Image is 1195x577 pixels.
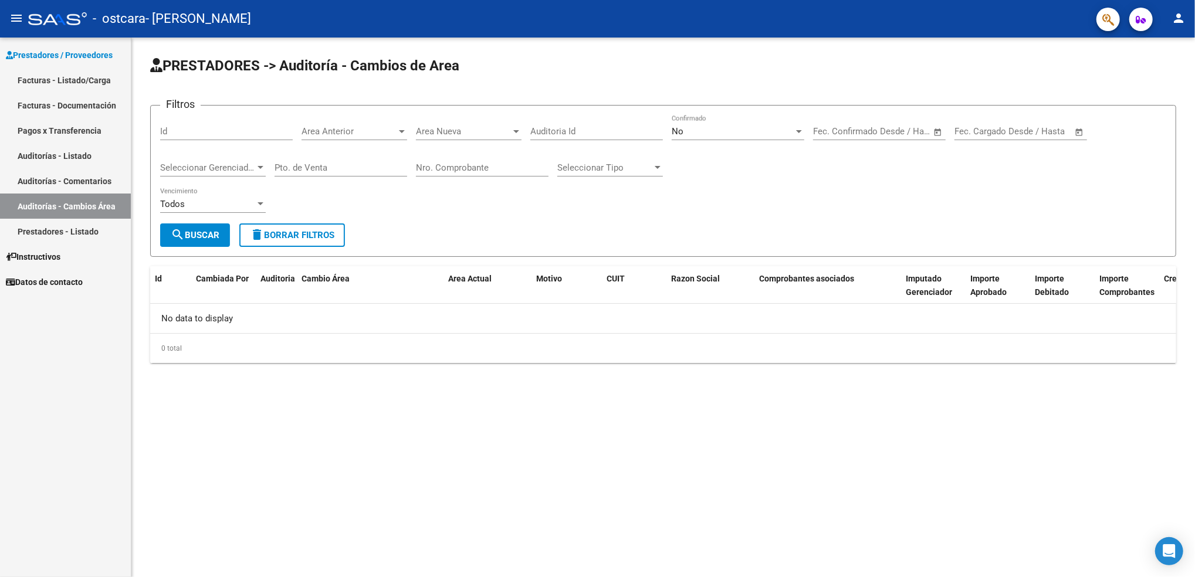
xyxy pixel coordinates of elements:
span: Razon Social [671,274,720,283]
datatable-header-cell: Importe Aprobado [966,266,1030,318]
span: - ostcara [93,6,145,32]
span: Seleccionar Gerenciador [160,162,255,173]
datatable-header-cell: Id [150,266,191,318]
span: Area Anterior [302,126,397,137]
button: Open calendar [932,125,945,139]
span: - [PERSON_NAME] [145,6,251,32]
input: End date [862,126,919,137]
span: Creado [1164,274,1191,283]
button: Open calendar [1073,125,1086,139]
div: Open Intercom Messenger [1155,537,1183,565]
mat-icon: person [1172,11,1186,25]
div: 0 total [150,334,1176,363]
datatable-header-cell: Comprobantes asociados [754,266,901,318]
mat-icon: delete [250,228,264,242]
h3: Filtros [160,96,201,113]
datatable-header-cell: Razon Social [666,266,754,318]
span: Area Nueva [416,126,511,137]
button: Borrar Filtros [239,223,345,247]
datatable-header-cell: Auditoria [256,266,297,318]
span: Auditoria [260,274,295,283]
span: Borrar Filtros [250,230,334,240]
span: Cambio Área [302,274,350,283]
span: Buscar [171,230,219,240]
button: Buscar [160,223,230,247]
span: PRESTADORES -> Auditoría - Cambios de Area [150,57,459,74]
datatable-header-cell: Importe Debitado [1030,266,1095,318]
span: Id [155,274,162,283]
span: Todos [160,199,185,209]
span: Comprobantes asociados [759,274,854,283]
span: Instructivos [6,250,60,263]
span: Prestadores / Proveedores [6,49,113,62]
mat-icon: menu [9,11,23,25]
datatable-header-cell: Motivo [532,266,602,318]
span: Cambiada Por [196,274,249,283]
span: Imputado Gerenciador [906,274,952,297]
datatable-header-cell: Imputado Gerenciador [901,266,966,318]
datatable-header-cell: CUIT [602,266,666,318]
datatable-header-cell: Area Actual [444,266,532,318]
span: Area Actual [448,274,492,283]
span: Seleccionar Tipo [557,162,652,173]
span: Motivo [536,274,562,283]
datatable-header-cell: Cambio Área [297,266,444,318]
input: End date [1003,126,1060,137]
mat-icon: search [171,228,185,242]
span: Importe Comprobantes [1099,274,1155,297]
span: CUIT [607,274,625,283]
input: Start date [954,126,993,137]
datatable-header-cell: Cambiada Por [191,266,256,318]
span: Importe Aprobado [970,274,1007,297]
span: No [672,126,683,137]
input: Start date [813,126,851,137]
datatable-header-cell: Importe Comprobantes [1095,266,1159,318]
span: Importe Debitado [1035,274,1069,297]
span: Datos de contacto [6,276,83,288]
div: No data to display [150,304,1176,333]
